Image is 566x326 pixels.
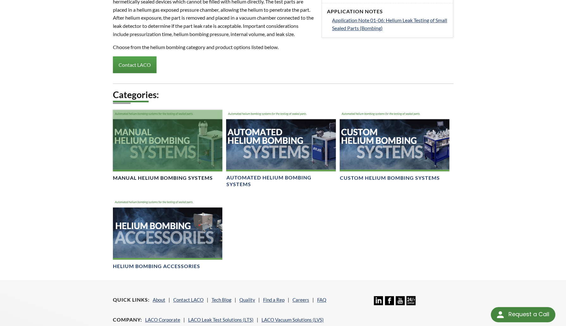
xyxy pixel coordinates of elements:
a: FAQ [317,297,326,303]
h4: Company [113,317,142,323]
a: Helium Bombing Accessories BannerHelium Bombing Accessories [113,198,223,270]
h4: Helium Bombing Accessories [113,263,200,270]
div: Request a Call [508,307,549,322]
a: LACO Corporate [145,317,180,323]
a: LACO Leak Test Solutions (LTS) [188,317,254,323]
a: Quality [239,297,255,303]
a: Manual Helium Bombing Systems BannerManual Helium Bombing Systems [113,110,223,182]
img: round button [495,310,505,320]
a: Automated Helium Bombing Systems BannerAutomated Helium Bombing Systems [226,110,336,188]
h4: Manual Helium Bombing Systems [113,175,213,181]
a: Find a Rep [263,297,285,303]
a: Contact LACO [173,297,204,303]
a: Contact LACO [113,56,157,73]
h2: Categories: [113,89,453,101]
h4: Quick Links [113,297,150,303]
div: Request a Call [491,307,555,322]
h4: Automated Helium Bombing Systems [226,174,336,188]
span: Application Note 01-06: Helium Leak Testing of Small Sealed Parts (Bombing) [332,17,447,31]
img: 24/7 Support Icon [406,296,415,305]
a: Custom Helium Bombing Chambers BannerCustom Helium Bombing Systems [340,110,449,182]
a: LACO Vacuum Solutions (LVS) [261,317,324,323]
a: About [153,297,165,303]
h4: Custom Helium Bombing Systems [340,175,440,181]
p: Choose from the helium bombing category and product options listed below. [113,43,314,51]
a: Tech Blog [212,297,231,303]
h4: Application Notes [327,8,448,15]
a: Careers [292,297,309,303]
a: Application Note 01-06: Helium Leak Testing of Small Sealed Parts (Bombing) [332,16,448,32]
a: 24/7 Support [406,300,415,306]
